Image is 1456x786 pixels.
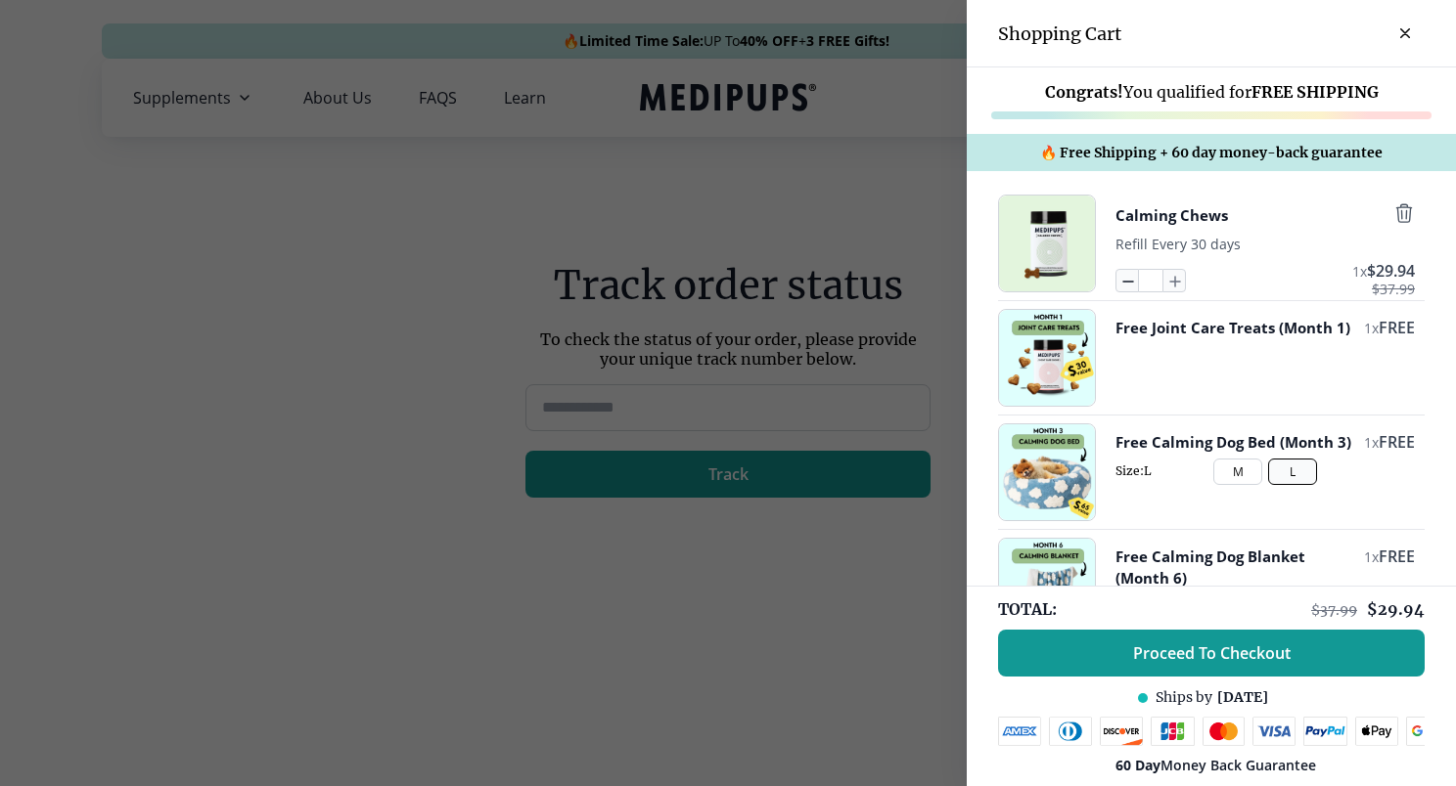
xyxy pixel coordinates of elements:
span: FREE [1379,317,1415,338]
button: Free Calming Dog Bed (Month 3) [1115,431,1351,453]
span: $ 29.94 [1367,260,1415,282]
img: mastercard [1203,717,1246,746]
strong: FREE SHIPPING [1251,82,1379,102]
img: Free Calming Dog Blanket (Month 6) [999,539,1095,634]
img: apple [1355,717,1398,746]
span: FREE [1379,546,1415,567]
button: Calming Chews [1115,202,1228,228]
span: [DATE] [1217,688,1268,707]
strong: 60 Day [1115,756,1160,774]
span: 1 x [1364,547,1379,566]
span: 1 x [1364,319,1379,337]
img: visa [1252,717,1296,746]
span: $ 37.99 [1372,282,1415,297]
img: diners-club [1049,717,1092,746]
button: M [1213,458,1262,485]
img: jcb [1151,717,1195,746]
img: paypal [1303,717,1347,746]
span: $ 29.94 [1367,599,1425,619]
span: 1 x [1352,262,1367,281]
span: You qualified for [1045,82,1379,102]
img: Free Calming Dog Bed (Month 3) [999,424,1095,520]
button: L [1268,458,1317,485]
strong: Congrats! [1045,82,1123,102]
button: Free Joint Care Treats (Month 1) [1115,317,1350,338]
span: 🔥 Free Shipping + 60 day money-back guarantee [1040,144,1383,161]
span: $ 37.99 [1311,601,1357,619]
button: Proceed To Checkout [998,630,1425,677]
img: amex [998,717,1041,746]
span: TOTAL: [998,598,1057,620]
span: 1 x [1364,433,1379,452]
span: Ships by [1156,688,1212,707]
span: Proceed To Checkout [1133,643,1291,663]
img: google [1406,717,1450,746]
span: Refill Every 30 days [1115,235,1241,253]
img: Calming Chews [999,196,1095,291]
button: close-cart [1386,14,1425,53]
span: Money Back Guarantee [1115,756,1316,774]
img: discover [1100,717,1143,746]
button: Free Calming Dog Blanket (Month 6) [1115,546,1354,589]
span: FREE [1379,431,1415,453]
span: Size: L [1115,463,1415,478]
h3: Shopping Cart [998,22,1121,45]
img: Free Joint Care Treats (Month 1) [999,310,1095,406]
